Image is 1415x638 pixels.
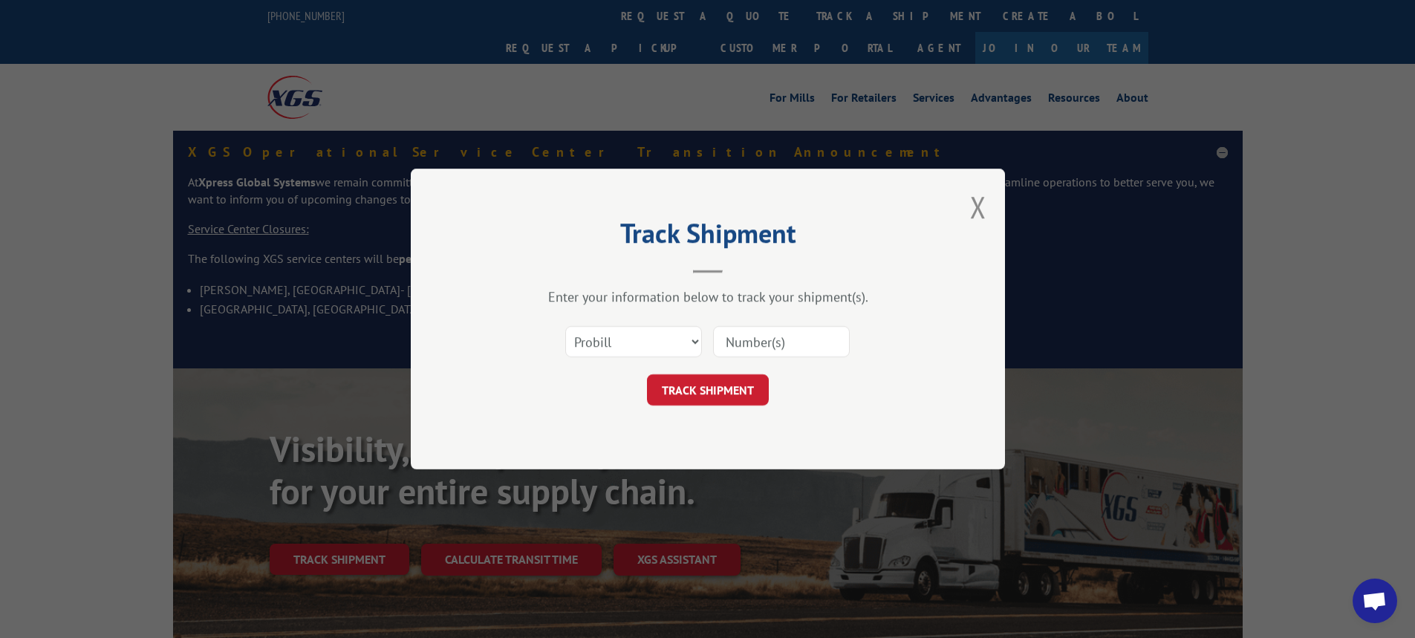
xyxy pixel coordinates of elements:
div: Enter your information below to track your shipment(s). [485,288,931,305]
button: Close modal [970,187,986,227]
a: Open chat [1353,579,1397,623]
h2: Track Shipment [485,223,931,251]
input: Number(s) [713,326,850,357]
button: TRACK SHIPMENT [647,374,769,406]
